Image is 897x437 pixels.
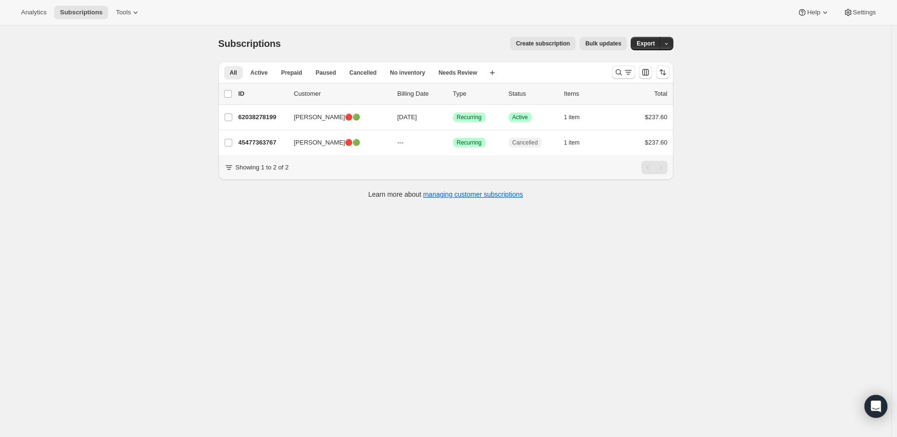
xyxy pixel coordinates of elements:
[509,89,556,99] p: Status
[564,113,580,121] span: 1 item
[656,66,670,79] button: Sort the results
[639,66,652,79] button: Customize table column order and visibility
[390,69,425,77] span: No inventory
[645,113,668,121] span: $237.60
[294,138,361,147] span: [PERSON_NAME]🔴🟢
[439,69,477,77] span: Needs Review
[238,111,668,124] div: 62038278199[PERSON_NAME]🔴🟢[DATE]SuccessRecurringSuccessActive1 item$237.60
[564,89,612,99] div: Items
[579,37,627,50] button: Bulk updates
[510,37,576,50] button: Create subscription
[564,111,590,124] button: 1 item
[294,112,361,122] span: [PERSON_NAME]🔴🟢
[397,113,417,121] span: [DATE]
[654,89,667,99] p: Total
[218,38,281,49] span: Subscriptions
[397,89,445,99] p: Billing Date
[21,9,46,16] span: Analytics
[864,395,887,418] div: Open Intercom Messenger
[116,9,131,16] span: Tools
[641,161,668,174] nav: Pagination
[281,69,302,77] span: Prepaid
[230,69,237,77] span: All
[838,6,882,19] button: Settings
[238,136,668,149] div: 45477363767[PERSON_NAME]🔴🟢---SuccessRecurringCancelled1 item$237.60
[368,190,523,199] p: Learn more about
[612,66,635,79] button: Search and filter results
[350,69,377,77] span: Cancelled
[807,9,820,16] span: Help
[853,9,876,16] span: Settings
[397,139,404,146] span: ---
[636,40,655,47] span: Export
[110,6,146,19] button: Tools
[238,89,286,99] p: ID
[631,37,660,50] button: Export
[60,9,102,16] span: Subscriptions
[288,110,384,125] button: [PERSON_NAME]🔴🟢
[238,112,286,122] p: 62038278199
[585,40,621,47] span: Bulk updates
[645,139,668,146] span: $237.60
[238,89,668,99] div: IDCustomerBilling DateTypeStatusItemsTotal
[564,139,580,146] span: 1 item
[316,69,336,77] span: Paused
[236,163,289,172] p: Showing 1 to 2 of 2
[250,69,268,77] span: Active
[512,139,538,146] span: Cancelled
[457,113,482,121] span: Recurring
[792,6,835,19] button: Help
[516,40,570,47] span: Create subscription
[54,6,108,19] button: Subscriptions
[15,6,52,19] button: Analytics
[288,135,384,150] button: [PERSON_NAME]🔴🟢
[512,113,528,121] span: Active
[423,190,523,198] a: managing customer subscriptions
[485,66,500,79] button: Create new view
[294,89,390,99] p: Customer
[453,89,501,99] div: Type
[238,138,286,147] p: 45477363767
[457,139,482,146] span: Recurring
[564,136,590,149] button: 1 item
